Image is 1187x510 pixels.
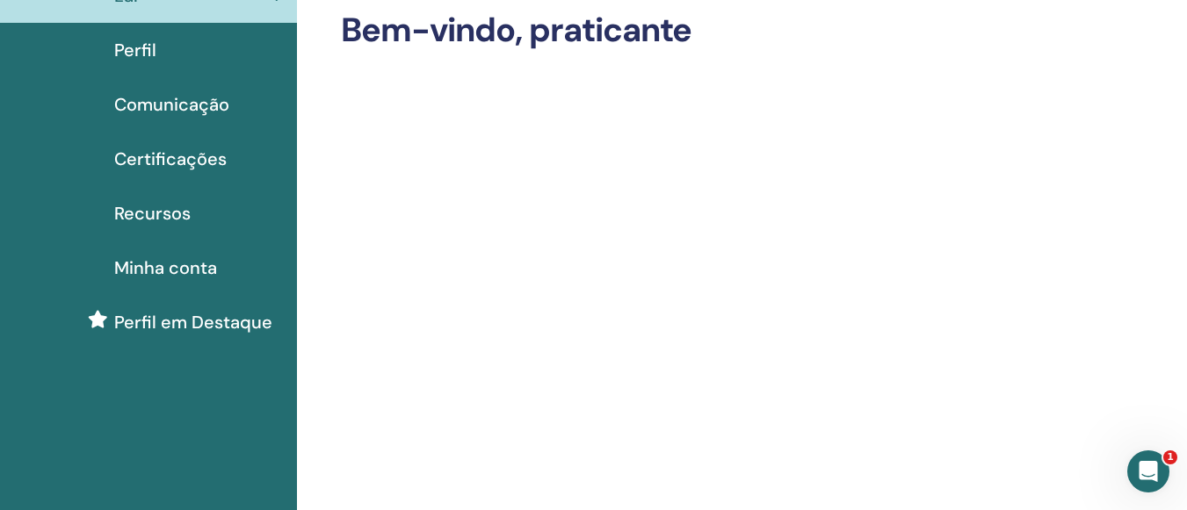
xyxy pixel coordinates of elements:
[114,202,191,225] font: Recursos
[114,93,229,116] font: Comunicação
[341,8,692,52] font: Bem-vindo, praticante
[1127,450,1169,492] iframe: Chat ao vivo do Intercom
[114,256,217,279] font: Minha conta
[1167,451,1174,463] font: 1
[114,311,272,334] font: Perfil em Destaque
[114,147,227,170] font: Certificações
[114,39,156,61] font: Perfil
